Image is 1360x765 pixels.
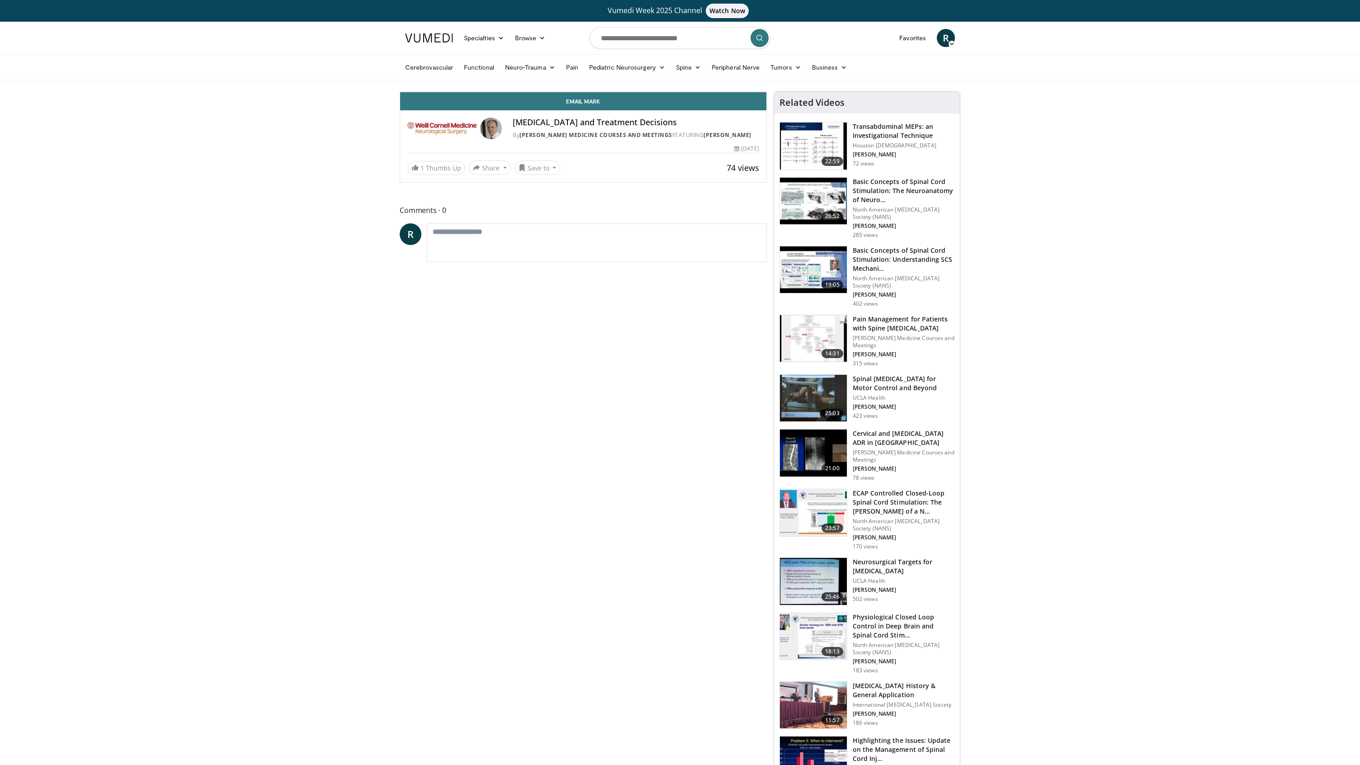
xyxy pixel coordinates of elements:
[853,151,954,158] p: [PERSON_NAME]
[779,613,954,674] a: 18:13 Physiological Closed Loop Control in Deep Brain and Spinal Cord Stim… North American [MEDIC...
[853,658,954,665] p: [PERSON_NAME]
[780,315,847,362] img: d97692dc-9f18-4e90-87c2-562f424998fc.150x105_q85_crop-smart_upscale.jpg
[853,489,954,516] h3: ECAP Controlled Closed-Loop Spinal Cord Stimulation: The [PERSON_NAME] of a N…
[458,29,510,47] a: Specialties
[779,315,954,367] a: 14:31 Pain Management for Patients with Spine [MEDICAL_DATA] [PERSON_NAME] Medicine Courses and M...
[853,465,954,472] p: [PERSON_NAME]
[780,613,847,660] img: af252d72-36a2-43e3-9d13-f90a12143c90.150x105_q85_crop-smart_upscale.jpg
[822,157,843,166] span: 22:59
[853,122,954,140] h3: Transabdominal MEPs: an Investigational Technique
[513,131,759,139] div: By FEATURING
[853,412,878,420] p: 423 views
[853,736,954,763] h3: Highlighting the Issues: Update on the Management of Spinal Cord Inj…
[561,58,584,76] a: Pain
[853,474,875,482] p: 78 views
[853,142,954,149] p: Houston [DEMOGRAPHIC_DATA]
[519,131,672,139] a: [PERSON_NAME] Medicine Courses and Meetings
[727,162,759,173] span: 74 views
[853,394,954,401] p: UCLA Health
[513,118,759,127] h4: [MEDICAL_DATA] and Treatment Decisions
[937,29,955,47] a: R
[853,710,954,718] p: [PERSON_NAME]
[779,429,954,482] a: 21:00 Cervical and [MEDICAL_DATA] ADR in [GEOGRAPHIC_DATA] [PERSON_NAME] Medicine Courses and Mee...
[584,58,671,76] a: Pediatric Neurosurgery
[480,118,502,139] img: Avatar
[590,27,770,49] input: Search topics, interventions
[853,315,954,333] h3: Pain Management for Patients with Spine [MEDICAL_DATA]
[779,557,954,605] a: 25:46 Neurosurgical Targets for [MEDICAL_DATA] UCLA Health [PERSON_NAME] 502 views
[400,204,767,216] span: Comments 0
[853,360,878,367] p: 315 views
[706,58,765,76] a: Peripheral Nerve
[822,524,843,533] span: 23:57
[807,58,853,76] a: Business
[515,161,561,175] button: Save to
[853,335,954,349] p: [PERSON_NAME] Medicine Courses and Meetings
[780,123,847,170] img: 1a318922-2e81-4474-bd2b-9f1cef381d3f.150x105_q85_crop-smart_upscale.jpg
[853,681,954,699] h3: [MEDICAL_DATA] History & General Application
[894,29,931,47] a: Favorites
[780,682,847,729] img: f8f0e648-2b9a-4b05-bdc3-74555da2b399.150x105_q85_crop-smart_upscale.jpg
[779,246,954,307] a: 19:05 Basic Concepts of Spinal Cord Stimulation: Understanding SCS Mechani… North American [MEDIC...
[407,161,465,175] a: 1 Thumbs Up
[822,647,843,656] span: 18:13
[406,4,954,18] a: Vumedi Week 2025 ChannelWatch Now
[734,145,759,153] div: [DATE]
[853,275,954,289] p: North American [MEDICAL_DATA] Society (NANS)
[853,667,878,674] p: 183 views
[853,206,954,221] p: North American [MEDICAL_DATA] Society (NANS)
[458,58,500,76] a: Functional
[779,681,954,729] a: 11:57 [MEDICAL_DATA] History & General Application International [MEDICAL_DATA] Society [PERSON_N...
[853,586,954,594] p: [PERSON_NAME]
[400,58,458,76] a: Cerebrovascular
[853,543,878,550] p: 170 views
[853,534,954,541] p: [PERSON_NAME]
[706,4,749,18] span: Watch Now
[822,212,843,221] span: 26:52
[779,122,954,170] a: 22:59 Transabdominal MEPs: an Investigational Technique Houston [DEMOGRAPHIC_DATA] [PERSON_NAME] ...
[853,222,954,230] p: [PERSON_NAME]
[780,558,847,605] img: 85d693dd-7f89-4d55-8779-751bf05b696a.150x105_q85_crop-smart_upscale.jpg
[853,577,954,585] p: UCLA Health
[853,291,954,298] p: [PERSON_NAME]
[822,716,843,725] span: 11:57
[400,92,766,110] a: Email Mark
[420,164,424,172] span: 1
[853,557,954,576] h3: Neurosurgical Targets for [MEDICAL_DATA]
[853,719,878,727] p: 186 views
[500,58,561,76] a: Neuro-Trauma
[510,29,551,47] a: Browse
[853,595,878,603] p: 502 views
[822,280,843,289] span: 19:05
[853,429,954,447] h3: Cervical and [MEDICAL_DATA] ADR in [GEOGRAPHIC_DATA]
[853,300,878,307] p: 402 views
[779,177,954,239] a: 26:52 Basic Concepts of Spinal Cord Stimulation: The Neuroanatomy of Neuro… North American [MEDIC...
[780,489,847,536] img: 690569bd-f8a5-4d94-8a35-8a4a834a6d39.150x105_q85_crop-smart_upscale.jpg
[853,374,954,392] h3: Spinal [MEDICAL_DATA] for Motor Control and Beyond
[853,177,954,204] h3: Basic Concepts of Spinal Cord Stimulation: The Neuroanatomy of Neuro…
[853,449,954,463] p: [PERSON_NAME] Medicine Courses and Meetings
[853,613,954,640] h3: Physiological Closed Loop Control in Deep Brain and Spinal Cord Stim…
[853,246,954,273] h3: Basic Concepts of Spinal Cord Stimulation: Understanding SCS Mechani…
[779,489,954,550] a: 23:57 ECAP Controlled Closed-Loop Spinal Cord Stimulation: The [PERSON_NAME] of a N… North Americ...
[853,518,954,532] p: North American [MEDICAL_DATA] Society (NANS)
[469,161,511,175] button: Share
[671,58,706,76] a: Spine
[822,592,843,601] span: 25:46
[853,642,954,656] p: North American [MEDICAL_DATA] Society (NANS)
[853,701,954,708] p: International [MEDICAL_DATA] Society
[779,374,954,422] a: 25:03 Spinal [MEDICAL_DATA] for Motor Control and Beyond UCLA Health [PERSON_NAME] 423 views
[822,409,843,418] span: 25:03
[780,430,847,477] img: eabc70fa-d514-412c-b6da-43cc2eccbe13.150x105_q85_crop-smart_upscale.jpg
[853,403,954,411] p: [PERSON_NAME]
[822,349,843,358] span: 14:31
[704,131,751,139] a: [PERSON_NAME]
[400,223,421,245] a: R
[780,246,847,293] img: 1680daec-fcfd-4287-ac41-19e7acb46365.150x105_q85_crop-smart_upscale.jpg
[779,97,845,108] h4: Related Videos
[822,464,843,473] span: 21:00
[407,118,477,139] img: Weill Cornell Medicine Courses and Meetings
[780,178,847,225] img: 56f187c5-4ee0-4fea-bafd-440954693c71.150x105_q85_crop-smart_upscale.jpg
